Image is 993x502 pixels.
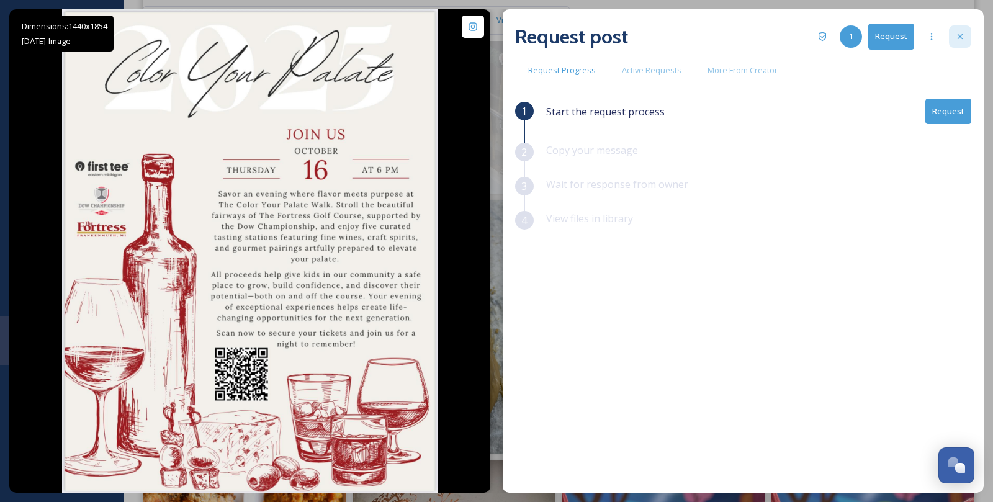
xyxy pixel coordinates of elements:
[521,145,527,159] span: 2
[22,35,71,47] span: [DATE] - Image
[546,104,665,119] span: Start the request process
[925,99,971,124] button: Request
[868,24,914,49] button: Request
[622,65,681,76] span: Active Requests
[62,9,438,493] img: Join us next week for an eventful evening supporting the First Tee of Eastern Michigan. Enjoy the...
[546,143,638,157] span: Copy your message
[521,179,527,194] span: 3
[546,212,633,225] span: View files in library
[515,22,628,52] h2: Request post
[521,213,527,228] span: 4
[849,30,853,42] span: 1
[521,104,527,119] span: 1
[22,20,107,32] span: Dimensions: 1440 x 1854
[528,65,596,76] span: Request Progress
[708,65,778,76] span: More From Creator
[938,447,974,483] button: Open Chat
[546,177,688,191] span: Wait for response from owner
